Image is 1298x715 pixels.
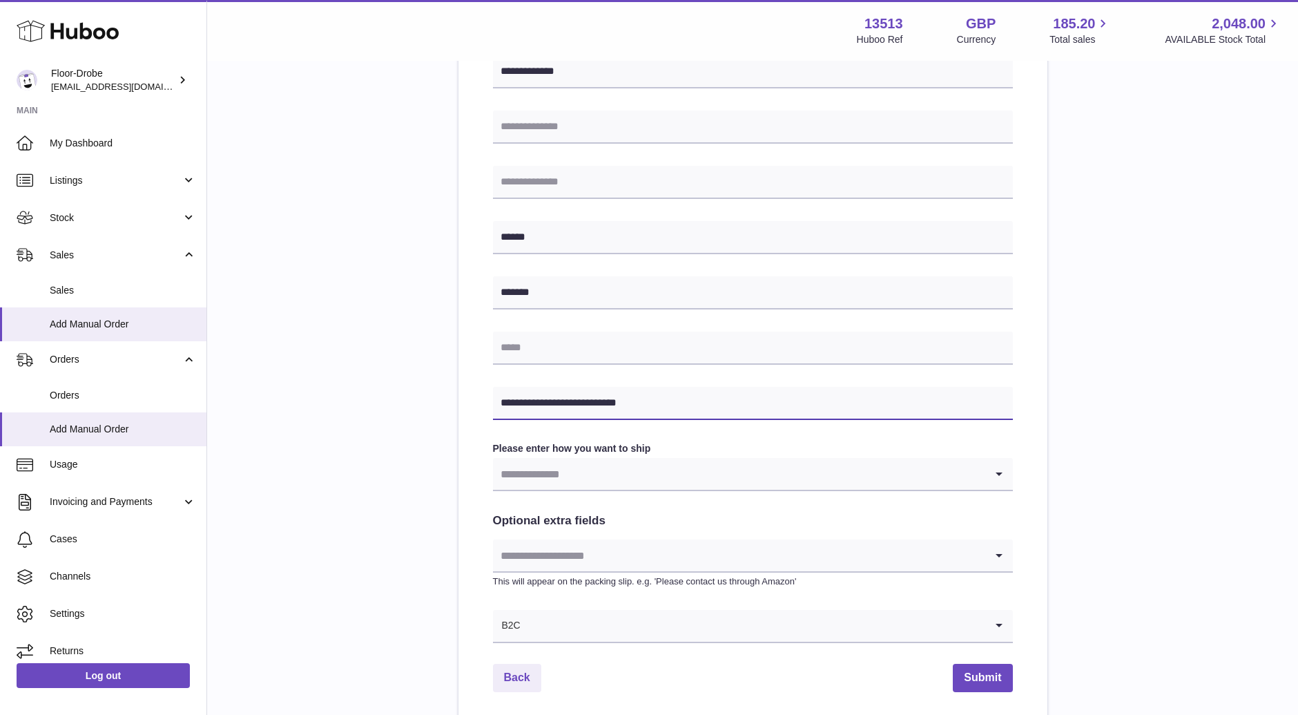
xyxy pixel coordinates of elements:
[493,458,1013,491] div: Search for option
[1049,33,1111,46] span: Total sales
[493,442,1013,455] label: Please enter how you want to ship
[51,67,175,93] div: Floor-Drobe
[50,249,182,262] span: Sales
[493,513,1013,529] h2: Optional extra fields
[51,81,203,92] span: [EMAIL_ADDRESS][DOMAIN_NAME]
[493,610,521,642] span: B2C
[50,607,196,620] span: Settings
[50,353,182,366] span: Orders
[493,540,985,571] input: Search for option
[50,174,182,187] span: Listings
[1165,15,1281,46] a: 2,048.00 AVAILABLE Stock Total
[1049,15,1111,46] a: 185.20 Total sales
[50,318,196,331] span: Add Manual Order
[50,284,196,297] span: Sales
[50,570,196,583] span: Channels
[493,575,1013,588] p: This will appear on the packing slip. e.g. 'Please contact us through Amazon'
[1212,15,1266,33] span: 2,048.00
[521,610,985,642] input: Search for option
[493,540,1013,573] div: Search for option
[493,610,1013,643] div: Search for option
[857,33,903,46] div: Huboo Ref
[50,645,196,658] span: Returns
[966,15,996,33] strong: GBP
[1165,33,1281,46] span: AVAILABLE Stock Total
[1053,15,1095,33] span: 185.20
[493,664,541,692] a: Back
[17,663,190,688] a: Log out
[50,389,196,402] span: Orders
[864,15,903,33] strong: 13513
[50,533,196,546] span: Cases
[50,495,182,508] span: Invoicing and Payments
[953,664,1012,692] button: Submit
[50,137,196,150] span: My Dashboard
[493,458,985,490] input: Search for option
[17,70,37,90] img: jthurling@live.com
[957,33,996,46] div: Currency
[50,458,196,471] span: Usage
[50,423,196,436] span: Add Manual Order
[50,211,182,225] span: Stock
